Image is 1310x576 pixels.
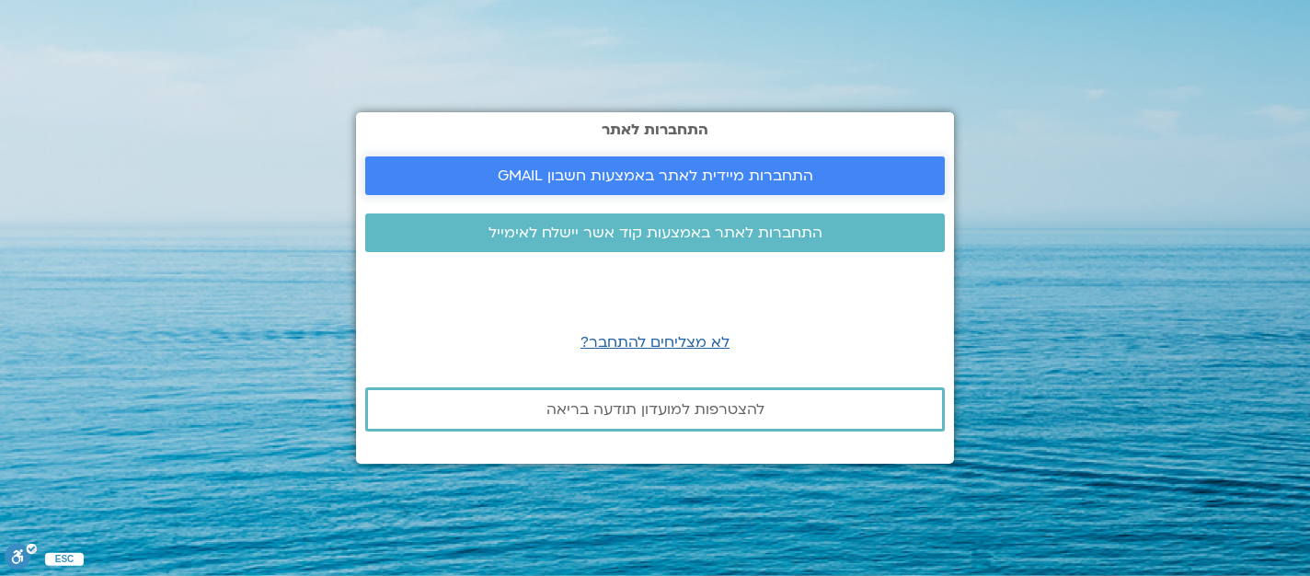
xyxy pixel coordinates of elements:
a: לא מצליחים להתחבר? [580,332,730,352]
span: להצטרפות למועדון תודעה בריאה [546,401,764,418]
span: התחברות לאתר באמצעות קוד אשר יישלח לאימייל [488,225,822,241]
a: להצטרפות למועדון תודעה בריאה [365,387,945,432]
a: התחברות לאתר באמצעות קוד אשר יישלח לאימייל [365,213,945,252]
a: התחברות מיידית לאתר באמצעות חשבון GMAIL [365,156,945,195]
h2: התחברות לאתר [365,121,945,138]
span: התחברות מיידית לאתר באמצעות חשבון GMAIL [498,167,813,184]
